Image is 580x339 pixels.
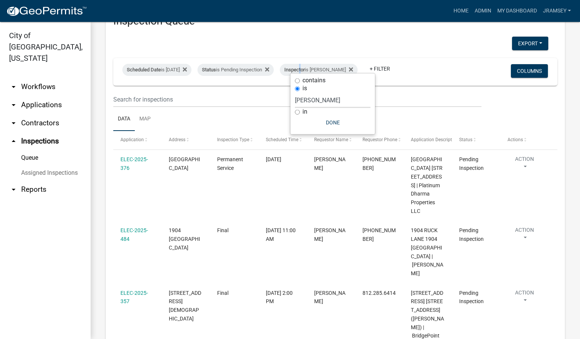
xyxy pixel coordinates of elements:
datatable-header-cell: Application Description [404,131,452,149]
span: Jeremy Ramsey [314,290,346,305]
datatable-header-cell: Requestor Phone [355,131,404,149]
datatable-header-cell: Application [113,131,162,149]
span: Application [120,137,144,142]
span: Inspector [284,67,305,72]
div: [DATE] [266,155,300,164]
datatable-header-cell: Status [452,131,500,149]
div: is [PERSON_NAME] [280,64,358,76]
a: ELEC-2025-484 [120,227,148,242]
datatable-header-cell: Inspection Type [210,131,258,149]
span: Requestor Name [314,137,348,142]
i: arrow_drop_up [9,137,18,146]
span: John Long [314,227,346,242]
span: 3020-3060 GOTTBRATH WAY [169,290,201,322]
a: ELEC-2025-376 [120,156,148,171]
label: in [302,109,307,115]
button: Done [295,116,370,129]
span: Scheduled Time [266,137,298,142]
i: arrow_drop_down [9,100,18,109]
label: is [302,85,307,91]
div: is Pending Inspection [197,64,274,76]
a: jramsey [540,4,574,18]
a: My Dashboard [494,4,540,18]
span: 1904 RUCK LANE [169,227,200,251]
datatable-header-cell: Requestor Name [307,131,355,149]
label: contains [302,77,325,83]
span: Status [202,67,216,72]
button: Action [507,155,541,174]
button: Export [512,37,548,50]
button: Action [507,226,541,245]
span: Address [169,137,185,142]
span: Final [217,227,228,233]
span: Pending Inspection [459,290,484,305]
button: Action [507,289,541,308]
span: Harold Satterly [314,156,346,171]
datatable-header-cell: Scheduled Time [258,131,307,149]
a: ELEC-2025-357 [120,290,148,305]
span: Final [217,290,228,296]
button: Columns [511,64,548,78]
i: arrow_drop_down [9,82,18,91]
span: 1904 RUCK LANE 1904 Ruck Lane | Mosley George [411,227,443,276]
div: is [DATE] [122,64,191,76]
span: 428 WATT STREET 426-428 Watt Street | Platinum Dharma Properties LLC [411,156,443,214]
a: Map [135,107,155,131]
a: Data [113,107,135,131]
a: + Filter [364,62,396,76]
i: arrow_drop_down [9,185,18,194]
span: Actions [507,137,523,142]
span: 428 WATT STREET [169,156,200,171]
datatable-header-cell: Address [162,131,210,149]
a: Admin [472,4,494,18]
datatable-header-cell: Actions [500,131,549,149]
span: Pending Inspection [459,227,484,242]
span: Permanent Service [217,156,243,171]
span: Status [459,137,472,142]
span: 812.285.6414 [362,290,396,296]
span: Pending Inspection [459,156,484,171]
span: Inspection Type [217,137,249,142]
span: Application Description [411,137,458,142]
div: [DATE] 11:00 AM [266,226,300,243]
span: Scheduled Date [127,67,161,72]
span: 502-797-4549 [362,227,396,242]
div: [DATE] 2:00 PM [266,289,300,306]
span: Requestor Phone [362,137,397,142]
i: arrow_drop_down [9,119,18,128]
span: 502-432-4598 [362,156,396,171]
input: Search for inspections [113,92,481,107]
a: Home [450,4,472,18]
